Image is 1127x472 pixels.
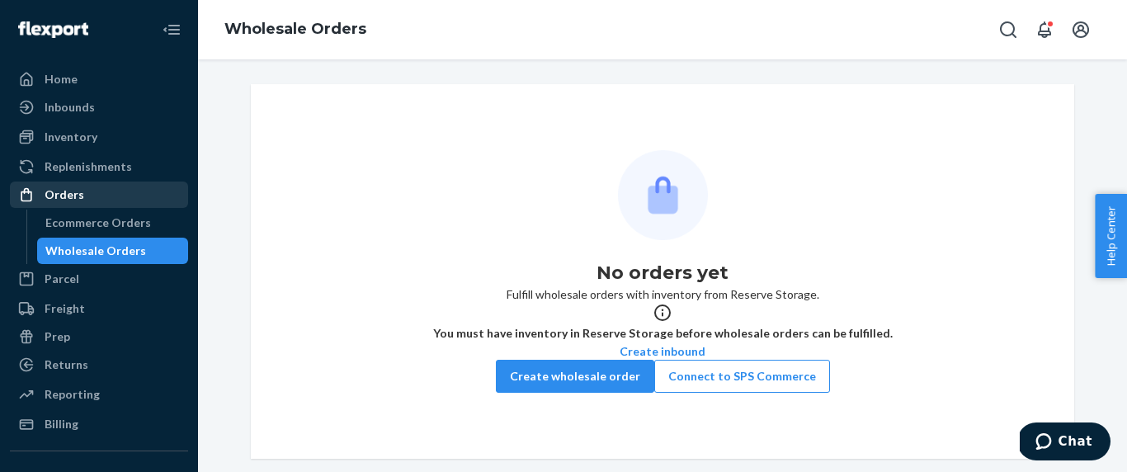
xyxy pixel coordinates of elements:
[10,182,188,208] a: Orders
[45,215,151,231] div: Ecommerce Orders
[45,243,146,259] div: Wholesale Orders
[45,300,85,317] div: Freight
[1028,13,1061,46] button: Open notifications
[37,238,189,264] a: Wholesale Orders
[10,295,188,322] a: Freight
[10,381,188,408] a: Reporting
[264,150,1061,393] div: Fulfill wholesale orders with inventory from Reserve Storage.
[433,323,893,343] div: You must have inventory in Reserve Storage before wholesale orders can be fulfilled.
[10,124,188,150] a: Inventory
[45,158,132,175] div: Replenishments
[10,66,188,92] a: Home
[155,13,188,46] button: Close Navigation
[45,356,88,373] div: Returns
[224,20,366,38] a: Wholesale Orders
[10,153,188,180] a: Replenishments
[10,352,188,378] a: Returns
[654,360,830,393] button: Connect to SPS Commerce
[992,13,1025,46] button: Open Search Box
[1095,194,1127,278] button: Help Center
[45,328,70,345] div: Prep
[597,260,729,286] h1: No orders yet
[10,323,188,350] a: Prep
[620,343,705,360] button: Create inbound
[211,6,380,54] ol: breadcrumbs
[10,411,188,437] a: Billing
[37,210,189,236] a: Ecommerce Orders
[618,150,708,240] img: Empty list
[1064,13,1097,46] button: Open account menu
[10,266,188,292] a: Parcel
[45,99,95,116] div: Inbounds
[45,129,97,145] div: Inventory
[496,369,654,383] a: Create wholesale order
[1020,422,1110,464] iframe: Opens a widget where you can chat to one of our agents
[45,271,79,287] div: Parcel
[10,94,188,120] a: Inbounds
[45,416,78,432] div: Billing
[45,186,84,203] div: Orders
[45,386,100,403] div: Reporting
[654,369,830,383] a: Connect to SPS Commerce
[496,360,654,393] button: Create wholesale order
[18,21,88,38] img: Flexport logo
[45,71,78,87] div: Home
